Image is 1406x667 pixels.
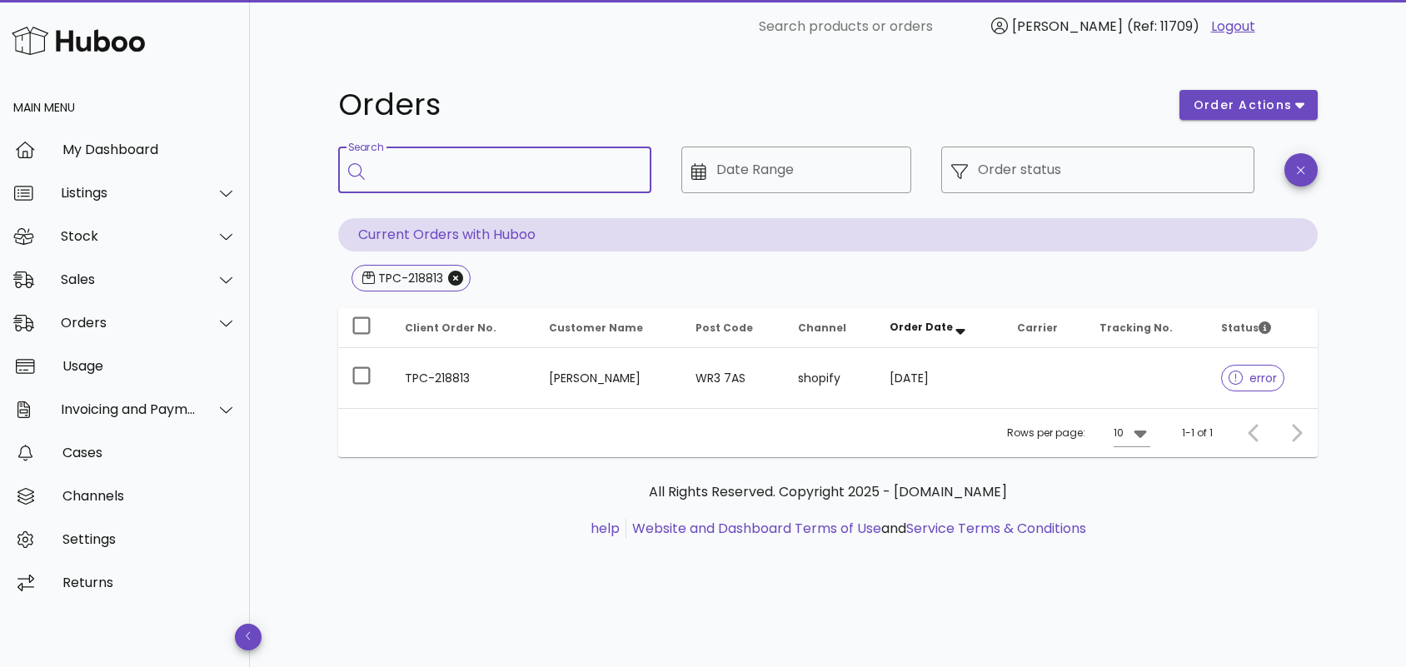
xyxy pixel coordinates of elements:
span: order actions [1193,97,1293,114]
span: Customer Name [549,321,643,335]
div: Cases [62,445,237,460]
th: Post Code [682,308,785,348]
div: Listings [61,185,197,201]
button: Close [448,271,463,286]
span: Post Code [696,321,753,335]
th: Customer Name [536,308,683,348]
div: Orders [61,315,197,331]
li: and [626,519,1086,539]
div: 10 [1114,426,1124,441]
p: Current Orders with Huboo [338,218,1318,251]
span: Order Date [890,320,953,334]
a: Logout [1211,17,1255,37]
label: Search [348,142,383,154]
div: My Dashboard [62,142,237,157]
div: 1-1 of 1 [1182,426,1213,441]
td: [PERSON_NAME] [536,348,683,408]
td: WR3 7AS [682,348,785,408]
td: TPC-218813 [391,348,536,408]
a: Website and Dashboard Terms of Use [632,519,881,538]
p: All Rights Reserved. Copyright 2025 - [DOMAIN_NAME] [351,482,1304,502]
div: Usage [62,358,237,374]
div: Channels [62,488,237,504]
div: TPC-218813 [375,270,443,286]
span: (Ref: 11709) [1127,17,1199,36]
div: 10Rows per page: [1114,420,1150,446]
span: error [1229,372,1278,384]
span: Tracking No. [1099,321,1173,335]
div: Invoicing and Payments [61,401,197,417]
button: order actions [1179,90,1318,120]
a: help [591,519,620,538]
a: Service Terms & Conditions [906,519,1086,538]
th: Channel [785,308,876,348]
td: [DATE] [876,348,1004,408]
th: Tracking No. [1086,308,1208,348]
div: Returns [62,575,237,590]
div: Sales [61,271,197,287]
img: Huboo Logo [12,22,145,58]
span: Client Order No. [405,321,496,335]
th: Carrier [1004,308,1086,348]
span: [PERSON_NAME] [1012,17,1123,36]
th: Order Date: Sorted descending. Activate to remove sorting. [876,308,1004,348]
div: Stock [61,228,197,244]
span: Status [1221,321,1271,335]
div: Rows per page: [1007,409,1150,457]
th: Status [1208,308,1318,348]
span: Carrier [1017,321,1058,335]
th: Client Order No. [391,308,536,348]
h1: Orders [338,90,1159,120]
span: Channel [798,321,846,335]
div: Settings [62,531,237,547]
td: shopify [785,348,876,408]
